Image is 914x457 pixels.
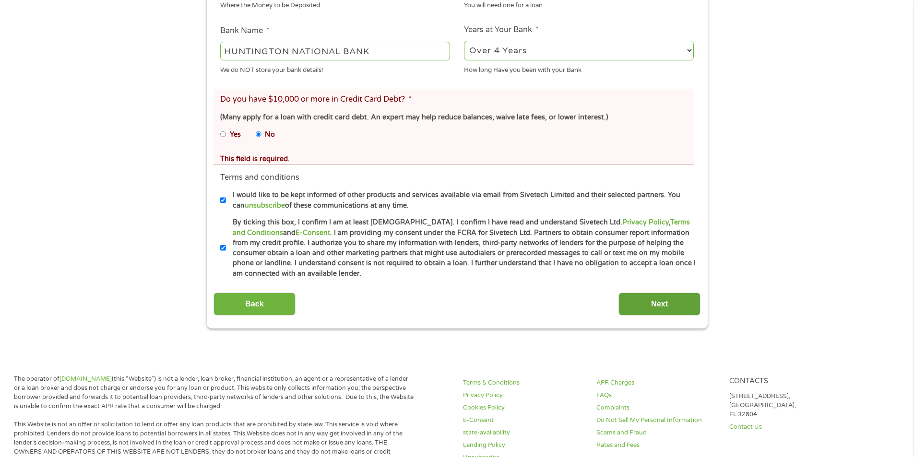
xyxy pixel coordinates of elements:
h4: Contacts [729,377,851,386]
a: state-availability [463,428,585,437]
label: No [265,129,275,140]
label: By ticking this box, I confirm I am at least [DEMOGRAPHIC_DATA]. I confirm I have read and unders... [226,217,697,279]
label: Bank Name [220,26,270,36]
a: Cookies Policy [463,403,585,412]
a: Privacy Policy [622,218,669,226]
a: Contact Us [729,422,851,432]
a: Terms and Conditions [233,218,690,236]
a: Scams and Fraud [596,428,718,437]
a: Do Not Sell My Personal Information [596,416,718,425]
p: [STREET_ADDRESS], [GEOGRAPHIC_DATA], FL 32804. [729,392,851,419]
input: Next [618,293,700,316]
a: [DOMAIN_NAME] [59,375,112,383]
a: Lending Policy [463,441,585,450]
a: APR Charges [596,378,718,387]
p: The operator of (this “Website”) is not a lender, loan broker, financial institution, an agent or... [14,375,414,411]
a: E-Consent [463,416,585,425]
a: Rates and Fees [596,441,718,450]
a: unsubscribe [245,201,285,210]
div: (Many apply for a loan with credit card debt. An expert may help reduce balances, waive late fees... [220,112,687,123]
a: FAQs [596,391,718,400]
a: Complaints [596,403,718,412]
a: E-Consent [296,229,330,237]
a: Privacy Policy [463,391,585,400]
div: This field is required. [220,154,687,164]
div: How long Have you been with your Bank [464,62,694,75]
label: Years at Your Bank [464,25,539,35]
input: Back [214,293,296,316]
label: Yes [230,129,241,140]
div: We do NOT store your bank details! [220,62,450,75]
label: Terms and conditions [220,173,299,183]
a: Terms & Conditions [463,378,585,387]
label: I would like to be kept informed of other products and services available via email from Sivetech... [226,190,697,211]
label: Do you have $10,000 or more in Credit Card Debt? [220,94,412,105]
